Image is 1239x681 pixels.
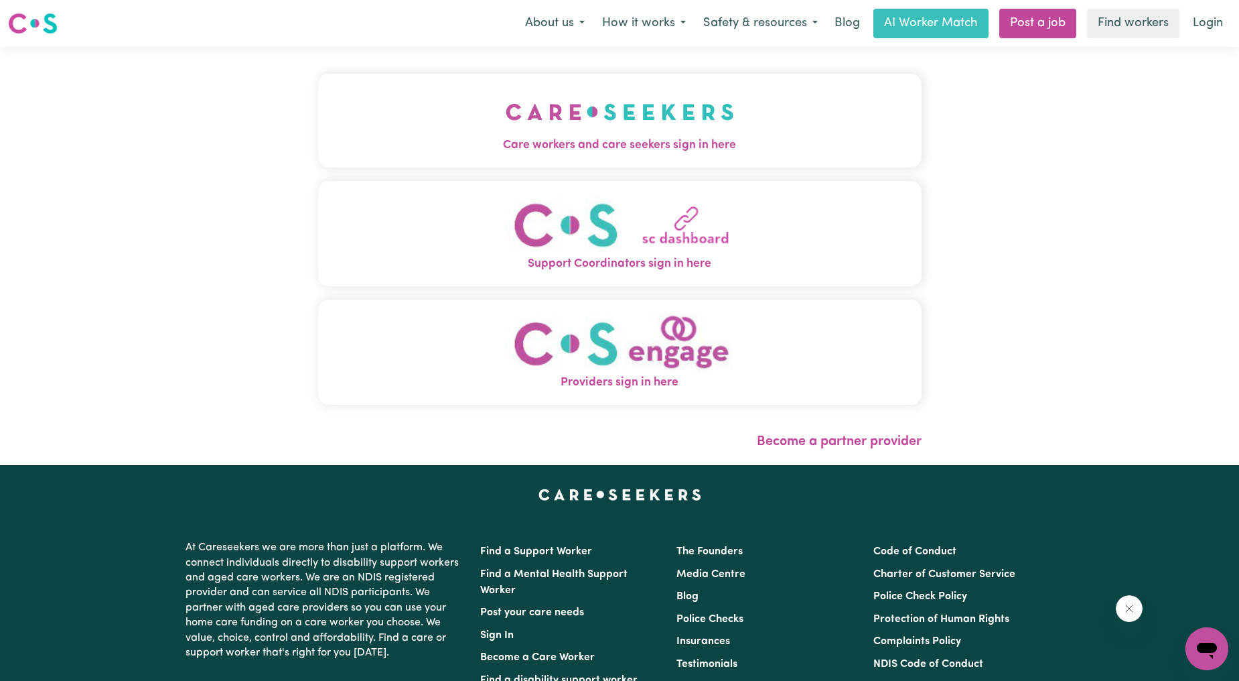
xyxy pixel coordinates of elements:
[873,546,956,557] a: Code of Conduct
[676,614,743,625] a: Police Checks
[676,591,699,602] a: Blog
[1185,9,1231,38] a: Login
[8,8,58,39] a: Careseekers logo
[676,569,745,580] a: Media Centre
[8,11,58,36] img: Careseekers logo
[8,9,81,20] span: Need any help?
[318,255,922,273] span: Support Coordinators sign in here
[318,181,922,286] button: Support Coordinators sign in here
[318,74,922,168] button: Care workers and care seekers sign in here
[1116,595,1143,622] iframe: Close message
[318,300,922,405] button: Providers sign in here
[873,636,961,647] a: Complaints Policy
[873,9,989,38] a: AI Worker Match
[480,607,584,618] a: Post your care needs
[318,374,922,391] span: Providers sign in here
[873,569,1015,580] a: Charter of Customer Service
[757,435,922,448] a: Become a partner provider
[480,546,592,557] a: Find a Support Worker
[676,636,730,647] a: Insurances
[516,9,593,38] button: About us
[593,9,695,38] button: How it works
[826,9,868,38] a: Blog
[695,9,826,38] button: Safety & resources
[676,546,743,557] a: The Founders
[186,535,464,666] p: At Careseekers we are more than just a platform. We connect individuals directly to disability su...
[873,591,967,602] a: Police Check Policy
[538,489,701,500] a: Careseekers home page
[873,659,983,670] a: NDIS Code of Conduct
[1185,627,1228,670] iframe: Button to launch messaging window
[318,137,922,154] span: Care workers and care seekers sign in here
[480,569,628,596] a: Find a Mental Health Support Worker
[480,652,595,663] a: Become a Care Worker
[999,9,1076,38] a: Post a job
[480,630,514,641] a: Sign In
[676,659,737,670] a: Testimonials
[873,614,1009,625] a: Protection of Human Rights
[1087,9,1179,38] a: Find workers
